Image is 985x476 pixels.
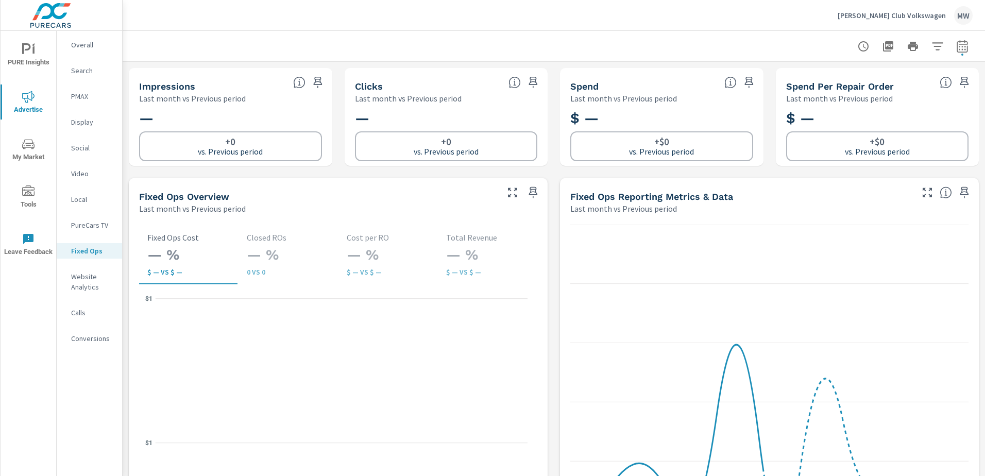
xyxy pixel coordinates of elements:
div: Calls [57,305,122,320]
p: Calls [71,308,114,318]
p: Social [71,143,114,153]
p: Display [71,117,114,127]
h2: — [139,109,322,127]
h5: Spend [570,81,599,92]
button: "Export Report to PDF" [878,36,898,57]
p: Last month vs Previous period [570,92,677,105]
span: Save this to your personalized report [525,74,541,91]
p: Conversions [71,333,114,344]
span: Understand Fixed Ops data over time and see how metrics compare to each other. [940,186,952,199]
h6: +$0 [654,137,669,147]
h5: Clicks [355,81,383,92]
p: Closed ROs [247,233,330,242]
p: $ — vs $ — [446,268,529,276]
span: Tools [4,185,53,211]
span: PURE Insights [4,43,53,69]
div: PMAX [57,89,122,104]
button: Make Fullscreen [504,184,521,201]
p: $ — vs $ — [347,268,430,276]
div: Display [57,114,122,130]
span: Leave Feedback [4,233,53,258]
span: The number of times an ad was clicked by a consumer. [508,76,521,89]
h3: — % [446,246,529,264]
div: Fixed Ops [57,243,122,259]
span: Average cost of Fixed Operations-oriented advertising per each Repair Order closed at the dealer ... [940,76,952,89]
span: Save this to your personalized report [525,184,541,201]
h3: — % [147,246,230,264]
button: Make Fullscreen [919,184,936,201]
p: [PERSON_NAME] Club Volkswagen [838,11,946,20]
p: Last month vs Previous period [786,92,893,105]
p: Search [71,65,114,76]
p: Fixed Ops [71,246,114,256]
span: Save this to your personalized report [310,74,326,91]
div: Search [57,63,122,78]
p: vs. Previous period [629,147,694,156]
p: Last month vs Previous period [139,92,246,105]
h3: — % [247,246,330,264]
text: $1 [145,295,152,302]
h5: Fixed Ops Overview [139,191,229,202]
h3: — % [347,246,430,264]
h5: Impressions [139,81,195,92]
div: PureCars TV [57,217,122,233]
button: Select Date Range [952,36,973,57]
div: Overall [57,37,122,53]
div: Local [57,192,122,207]
h6: +0 [441,137,451,147]
span: Advertise [4,91,53,116]
button: Print Report [903,36,923,57]
p: vs. Previous period [198,147,263,156]
p: Cost per RO [347,233,430,242]
p: Last month vs Previous period [570,202,677,215]
p: Last month vs Previous period [355,92,462,105]
p: vs. Previous period [414,147,479,156]
p: PureCars TV [71,220,114,230]
div: Social [57,140,122,156]
h2: $ — [786,109,969,127]
p: Fixed Ops Cost [147,233,230,242]
div: MW [954,6,973,25]
span: Save this to your personalized report [956,184,973,201]
h2: — [355,109,538,127]
p: Overall [71,40,114,50]
button: Apply Filters [927,36,948,57]
span: The amount of money spent on advertising during the period. [724,76,737,89]
span: The number of times an ad was shown on your behalf. [293,76,305,89]
span: Save this to your personalized report [741,74,757,91]
h6: +0 [225,137,235,147]
p: Total Revenue [446,233,529,242]
p: Video [71,168,114,179]
p: vs. Previous period [845,147,910,156]
h6: +$0 [870,137,885,147]
text: $1 [145,439,152,447]
span: My Market [4,138,53,163]
p: Local [71,194,114,205]
p: PMAX [71,91,114,101]
h5: Fixed Ops Reporting Metrics & Data [570,191,733,202]
p: 0 vs 0 [247,268,330,276]
div: Video [57,166,122,181]
p: Last month vs Previous period [139,202,246,215]
div: Website Analytics [57,269,122,295]
span: Save this to your personalized report [956,74,973,91]
p: Website Analytics [71,271,114,292]
h5: Spend Per Repair Order [786,81,894,92]
h2: $ — [570,109,753,127]
div: nav menu [1,31,56,268]
div: Conversions [57,331,122,346]
p: $ — vs $ — [147,268,230,276]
